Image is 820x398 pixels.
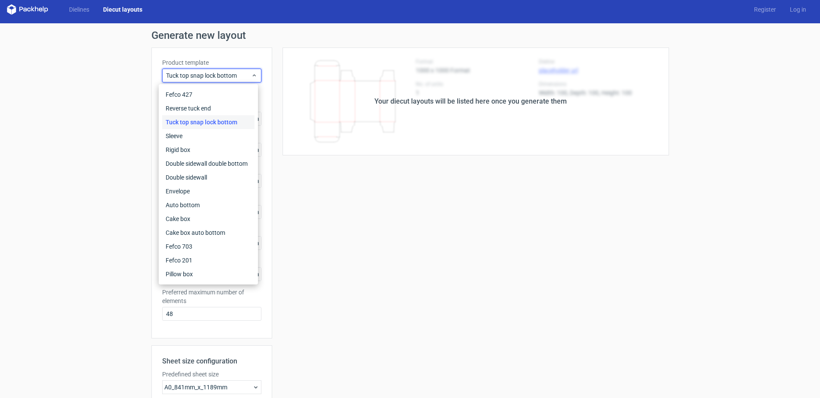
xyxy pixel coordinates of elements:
label: Preferred maximum number of elements [162,288,261,305]
div: Fefco 703 [162,240,254,253]
div: A0_841mm_x_1189mm [162,380,261,394]
div: Rigid box [162,143,254,157]
div: Your diecut layouts will be listed here once you generate them [374,96,567,107]
div: Tuck top snap lock bottom [162,115,254,129]
h1: Generate new layout [151,30,669,41]
div: Reverse tuck end [162,101,254,115]
label: Product template [162,58,261,67]
div: Double sidewall [162,171,254,184]
a: Dielines [62,5,96,14]
div: Auto bottom [162,198,254,212]
a: Log in [783,5,813,14]
div: Sleeve [162,129,254,143]
div: Double sidewall double bottom [162,157,254,171]
label: Predefined sheet size [162,370,261,379]
span: Tuck top snap lock bottom [166,71,251,80]
div: Fefco 201 [162,253,254,267]
div: Cake box [162,212,254,226]
div: Cake box auto bottom [162,226,254,240]
a: Diecut layouts [96,5,149,14]
div: Fefco 427 [162,88,254,101]
h2: Sheet size configuration [162,356,261,366]
div: Envelope [162,184,254,198]
div: Pillow box [162,267,254,281]
a: Register [747,5,783,14]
